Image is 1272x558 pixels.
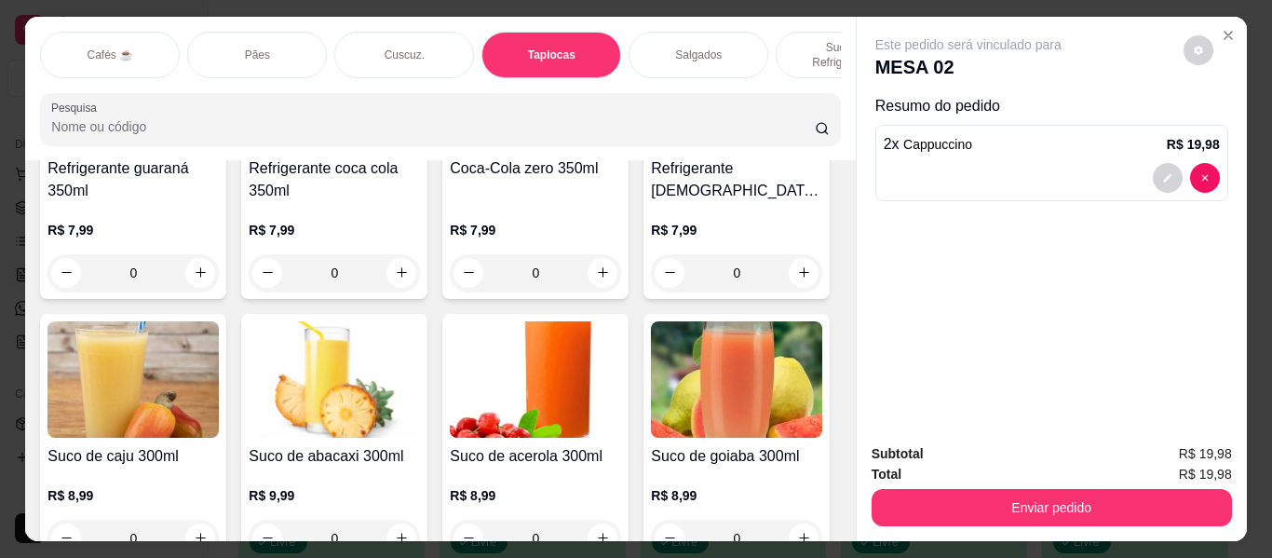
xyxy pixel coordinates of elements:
[875,54,1062,80] p: MESA 02
[1179,443,1232,464] span: R$ 19,98
[249,157,420,202] h4: Refrigerante coca cola 350ml
[651,486,822,505] p: R$ 8,99
[789,524,819,553] button: increase-product-quantity
[51,100,103,116] label: Pesquisa
[47,486,219,505] p: R$ 8,99
[875,35,1062,54] p: Este pedido será vinculado para
[47,221,219,239] p: R$ 7,99
[1190,163,1220,193] button: decrease-product-quantity
[528,48,575,62] p: Tapiocas
[51,258,81,288] button: decrease-product-quantity
[1184,35,1213,65] button: decrease-product-quantity
[1167,135,1220,154] p: R$ 19,98
[249,486,420,505] p: R$ 9,99
[245,48,270,62] p: Pães
[872,467,901,482] strong: Total
[252,258,282,288] button: decrease-product-quantity
[51,524,81,553] button: decrease-product-quantity
[453,258,483,288] button: decrease-product-quantity
[651,221,822,239] p: R$ 7,99
[675,48,722,62] p: Salgados
[588,524,617,553] button: increase-product-quantity
[450,321,621,438] img: product-image
[450,221,621,239] p: R$ 7,99
[47,157,219,202] h4: Refrigerante guaraná 350ml
[249,445,420,468] h4: Suco de abacaxi 300ml
[872,446,924,461] strong: Subtotal
[47,445,219,468] h4: Suco de caju 300ml
[450,445,621,468] h4: Suco de acerola 300ml
[875,95,1228,117] p: Resumo do pedido
[385,48,425,62] p: Cuscuz.
[450,486,621,505] p: R$ 8,99
[789,258,819,288] button: increase-product-quantity
[185,524,215,553] button: increase-product-quantity
[651,445,822,468] h4: Suco de goiaba 300ml
[453,524,483,553] button: decrease-product-quantity
[386,258,416,288] button: increase-product-quantity
[884,133,972,156] p: 2 x
[655,524,684,553] button: decrease-product-quantity
[1153,163,1183,193] button: decrease-product-quantity
[903,137,972,152] span: Cappuccino
[51,117,815,136] input: Pesquisa
[185,258,215,288] button: increase-product-quantity
[655,258,684,288] button: decrease-product-quantity
[1179,464,1232,484] span: R$ 19,98
[47,321,219,438] img: product-image
[872,489,1232,526] button: Enviar pedido
[651,157,822,202] h4: Refrigerante [DEMOGRAPHIC_DATA] 350ml
[450,157,621,180] h4: Coca-Cola zero 350ml
[651,321,822,438] img: product-image
[87,48,133,62] p: Cafés ☕
[588,258,617,288] button: increase-product-quantity
[249,221,420,239] p: R$ 7,99
[249,321,420,438] img: product-image
[1213,20,1243,50] button: Close
[792,40,900,70] p: Sucos e Refrigerantes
